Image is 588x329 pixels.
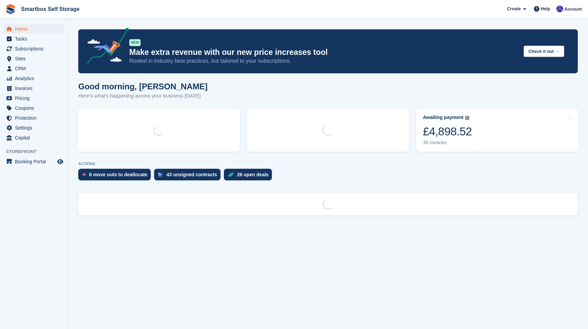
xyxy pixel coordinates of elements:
img: deal-1b604bf984904fb50ccaf53a9ad4b4a5d6e5aea283cecdc64d6e3604feb123c2.svg [228,172,234,177]
a: menu [3,54,64,63]
span: Booking Portal [15,157,56,166]
span: Home [15,24,56,34]
div: 26 open deals [237,172,269,177]
div: NEW [129,39,141,46]
a: menu [3,93,64,103]
span: CRM [15,64,56,73]
span: Help [541,5,550,12]
span: Settings [15,123,56,133]
img: stora-icon-8386f47178a22dfd0bd8f6a31ec36ba5ce8667c1dd55bd0f319d3a0aa187defe.svg [5,4,16,14]
a: menu [3,84,64,93]
span: Invoices [15,84,56,93]
span: Tasks [15,34,56,44]
a: menu [3,34,64,44]
a: 43 unsigned contracts [154,169,224,184]
p: Here's what's happening across your business [DATE] [78,92,208,100]
div: 6 move outs to deallocate [89,172,147,177]
img: icon-info-grey-7440780725fd019a000dd9b08b2336e03edf1995a4989e88bcd33f0948082b44.svg [465,116,469,120]
a: menu [3,133,64,143]
span: Coupons [15,103,56,113]
a: menu [3,44,64,54]
p: ACTIONS [78,162,578,166]
span: Capital [15,133,56,143]
div: Awaiting payment [423,115,464,120]
span: Protection [15,113,56,123]
a: menu [3,24,64,34]
a: Smartbox Self Storage [18,3,82,15]
a: menu [3,157,64,166]
a: 6 move outs to deallocate [78,169,154,184]
img: price-adjustments-announcement-icon-8257ccfd72463d97f412b2fc003d46551f7dbcb40ab6d574587a9cd5c0d94... [81,28,129,66]
a: menu [3,74,64,83]
img: move_outs_to_deallocate_icon-f764333ba52eb49d3ac5e1228854f67142a1ed5810a6f6cc68b1a99e826820c5.svg [82,173,86,177]
span: Pricing [15,93,56,103]
a: menu [3,64,64,73]
h1: Good morning, [PERSON_NAME] [78,82,208,91]
span: Storefront [6,148,68,155]
img: Mattias Ekendahl [556,5,563,12]
a: menu [3,103,64,113]
span: Create [507,5,521,12]
div: 36 invoices [423,140,472,146]
a: Preview store [56,158,64,166]
span: Sites [15,54,56,63]
div: 43 unsigned contracts [166,172,217,177]
span: Analytics [15,74,56,83]
div: £4,898.52 [423,124,472,138]
img: contract_signature_icon-13c848040528278c33f63329250d36e43548de30e8caae1d1a13099fd9432cc5.svg [158,173,163,177]
a: menu [3,113,64,123]
a: menu [3,123,64,133]
span: Account [564,6,582,13]
p: Rooted in industry best practices, but tailored to your subscriptions. [129,57,518,65]
p: Make extra revenue with our new price increases tool [129,47,518,57]
a: Awaiting payment £4,898.52 36 invoices [416,108,578,152]
button: Check it out → [524,46,564,57]
a: 26 open deals [224,169,276,184]
span: Subscriptions [15,44,56,54]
